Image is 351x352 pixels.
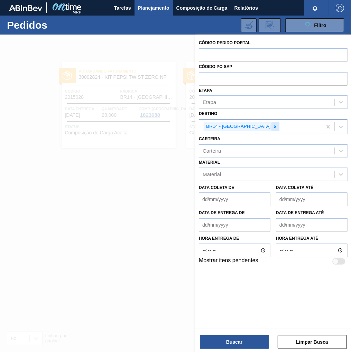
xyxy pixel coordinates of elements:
input: dd/mm/yyyy [199,192,270,206]
div: Importar Negociações dos Pedidos [241,18,257,32]
img: TNhmsLtSVTkK8tSr43FrP2fwEKptu5GPRR3wAAAABJRU5ErkJggg== [9,5,42,11]
input: dd/mm/yyyy [276,218,348,232]
label: Mostrar itens pendentes [199,257,258,266]
label: Carteira [199,136,220,141]
label: Hora entrega de [199,234,270,244]
div: BR14 - [GEOGRAPHIC_DATA] [204,122,271,131]
span: Composição de Carga [176,4,228,12]
div: Material [203,171,221,177]
label: Destino [199,111,217,116]
span: Planejamento [138,4,169,12]
label: Hora entrega até [276,234,348,244]
div: Solicitação de Revisão de Pedidos [259,18,281,32]
span: Tarefas [114,4,131,12]
input: dd/mm/yyyy [199,218,270,232]
label: Data coleta de [199,185,234,190]
label: Código Pedido Portal [199,40,251,45]
span: Relatórios [234,4,258,12]
label: Material [199,160,220,165]
div: Carteira [203,148,221,154]
div: Etapa [203,99,216,105]
span: Filtro [314,22,326,28]
h1: Pedidos [7,21,97,29]
label: Data coleta até [276,185,313,190]
img: Logout [336,4,344,12]
button: Notificações [304,3,326,13]
label: Data de Entrega até [276,210,324,215]
button: Filtro [285,18,344,32]
label: Códido PO SAP [199,64,232,69]
input: dd/mm/yyyy [276,192,348,206]
label: Etapa [199,88,212,93]
label: Data de Entrega de [199,210,245,215]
